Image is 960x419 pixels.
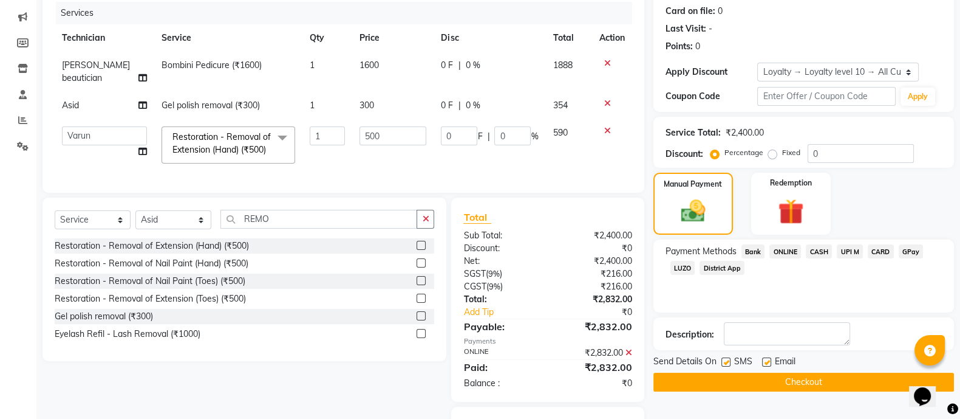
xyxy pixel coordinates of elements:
div: Eyelash Refil - Lash Removal (₹1000) [55,328,200,341]
div: - [709,23,712,35]
th: Total [545,24,591,52]
div: Payable: [454,319,548,334]
button: Apply [900,88,935,106]
div: ₹2,832.00 [548,319,641,334]
span: 1888 [553,60,572,71]
a: Add Tip [454,306,563,319]
div: ₹2,400.00 [548,229,641,242]
div: 0 [695,40,700,53]
span: 1600 [359,60,379,71]
div: Restoration - Removal of Extension (Toes) (₹500) [55,293,246,305]
div: Card on file: [666,5,715,18]
span: % [531,130,538,143]
span: Email [775,355,795,370]
span: 0 % [465,99,480,112]
span: 590 [553,127,567,138]
span: | [458,59,460,72]
div: Description: [666,328,714,341]
div: ₹216.00 [548,268,641,280]
span: | [487,130,489,143]
th: Disc [434,24,545,52]
div: ( ) [454,268,548,280]
span: Total [463,211,491,224]
span: Bombini Pedicure (₹1600) [162,60,262,71]
div: Net: [454,255,548,268]
div: Restoration - Removal of Extension (Hand) (₹500) [55,240,249,252]
span: 9% [488,282,500,291]
span: SMS [734,355,752,370]
a: x [266,144,271,155]
iframe: chat widget [909,370,948,407]
div: ₹2,832.00 [548,347,641,359]
th: Technician [55,24,154,52]
span: Gel polish removal (₹300) [162,100,260,111]
span: CARD [868,244,894,258]
div: Payments [463,336,631,347]
div: ONLINE [454,347,548,359]
div: ₹2,400.00 [548,255,641,268]
span: ONLINE [769,244,801,258]
div: Points: [666,40,693,53]
img: _gift.svg [770,196,811,227]
div: ₹2,832.00 [548,293,641,306]
div: Services [56,2,641,24]
div: Last Visit: [666,23,706,35]
th: Service [154,24,302,52]
span: 300 [359,100,374,111]
span: 0 F [441,59,453,72]
div: Restoration - Removal of Nail Paint (Hand) (₹500) [55,257,248,270]
div: Total: [454,293,548,306]
div: ₹0 [548,242,641,255]
div: ₹0 [548,377,641,390]
div: ₹216.00 [548,280,641,293]
div: Restoration - Removal of Nail Paint (Toes) (₹500) [55,275,245,288]
span: CGST [463,281,486,292]
span: SGST [463,268,485,279]
span: 1 [310,100,315,111]
label: Manual Payment [664,179,722,190]
span: F [477,130,482,143]
span: 354 [553,100,567,111]
input: Search or Scan [220,210,417,229]
span: | [458,99,460,112]
th: Price [352,24,434,52]
span: 0 % [465,59,480,72]
span: 0 F [441,99,453,112]
span: LUZO [670,261,695,275]
div: Apply Discount [666,66,758,78]
button: Checkout [653,373,954,392]
div: Paid: [454,360,548,375]
th: Qty [302,24,352,52]
label: Percentage [724,147,763,158]
span: Send Details On [653,355,717,370]
div: 0 [718,5,723,18]
div: ₹2,832.00 [548,360,641,375]
span: Restoration - Removal of Extension (Hand) (₹500) [172,131,271,155]
label: Fixed [782,147,800,158]
div: Discount: [666,148,703,161]
div: Coupon Code [666,90,758,103]
div: Balance : [454,377,548,390]
div: Discount: [454,242,548,255]
span: [PERSON_NAME] beautician [62,60,130,83]
div: ( ) [454,280,548,293]
span: 9% [488,269,499,279]
span: 1 [310,60,315,71]
div: Service Total: [666,126,721,139]
th: Action [592,24,632,52]
span: District App [700,261,744,275]
span: Bank [741,244,765,258]
input: Enter Offer / Coupon Code [757,87,896,106]
div: Sub Total: [454,229,548,242]
label: Redemption [770,178,812,189]
span: CASH [806,244,832,258]
span: UPI M [837,244,863,258]
div: ₹0 [563,306,641,319]
span: GPay [899,244,924,258]
img: _cash.svg [673,197,713,225]
div: Gel polish removal (₹300) [55,310,153,323]
div: ₹2,400.00 [726,126,764,139]
span: Payment Methods [666,245,737,258]
span: Asid [62,100,79,111]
